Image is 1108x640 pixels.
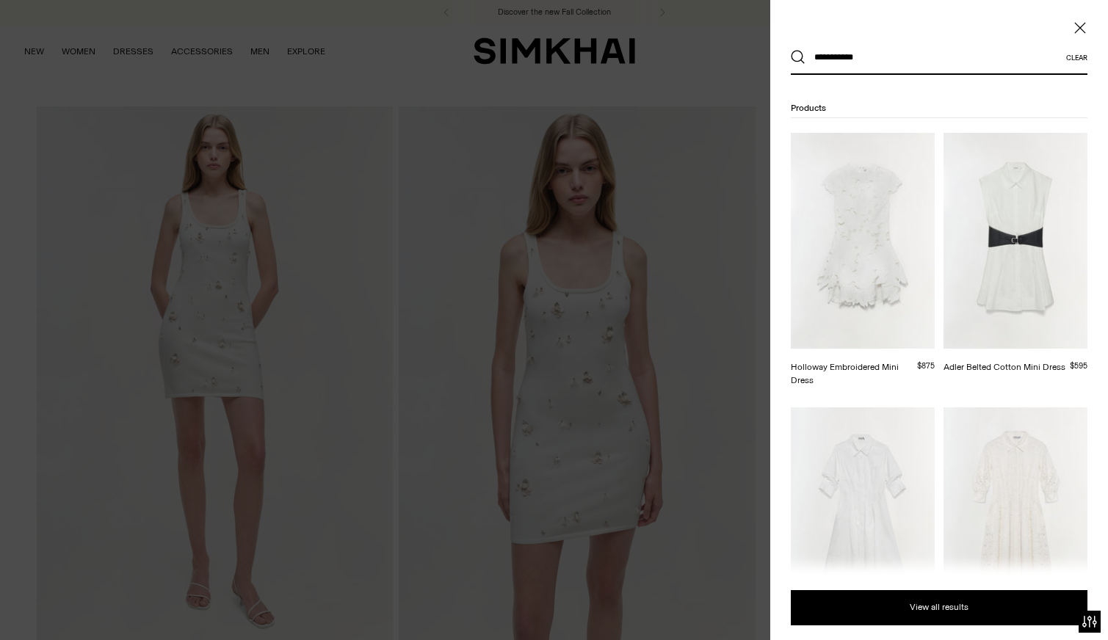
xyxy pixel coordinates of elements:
[944,407,1087,623] img: Jazz Embroidered Midi Dress
[944,360,1065,374] div: Adler Belted Cotton Mini Dress
[917,361,935,371] span: $875
[944,133,1087,349] img: Adler Belted Cotton Mini Dress
[1070,361,1087,371] span: $595
[791,103,826,113] span: Products
[791,133,935,349] img: Holloway Embroidered Mini Dress
[791,50,805,65] button: Search
[944,133,1087,387] a: Adler Belted Cotton Mini Dress Adler Belted Cotton Mini Dress $595
[791,133,935,387] a: Holloway Embroidered Mini Dress Holloway Embroidered Mini Dress $875
[791,407,935,623] img: Signature Jazz Dress
[1073,21,1087,35] button: Close
[1066,54,1087,62] button: Clear
[791,360,917,387] div: Holloway Embroidered Mini Dress
[791,590,1087,625] button: View all results
[805,41,1066,73] input: What are you looking for?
